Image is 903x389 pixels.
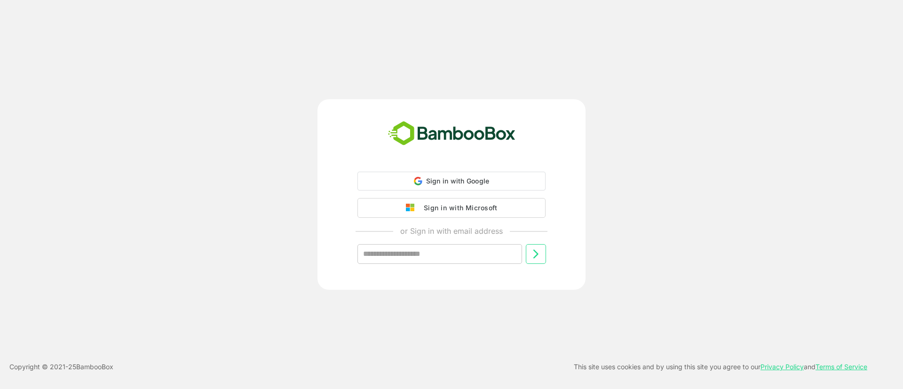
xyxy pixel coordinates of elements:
[574,361,867,373] p: This site uses cookies and by using this site you agree to our and
[426,177,490,185] span: Sign in with Google
[816,363,867,371] a: Terms of Service
[760,363,804,371] a: Privacy Policy
[419,202,497,214] div: Sign in with Microsoft
[383,118,521,149] img: bamboobox
[406,204,419,212] img: google
[357,198,546,218] button: Sign in with Microsoft
[9,361,113,373] p: Copyright © 2021- 25 BambooBox
[400,225,503,237] p: or Sign in with email address
[357,172,546,191] div: Sign in with Google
